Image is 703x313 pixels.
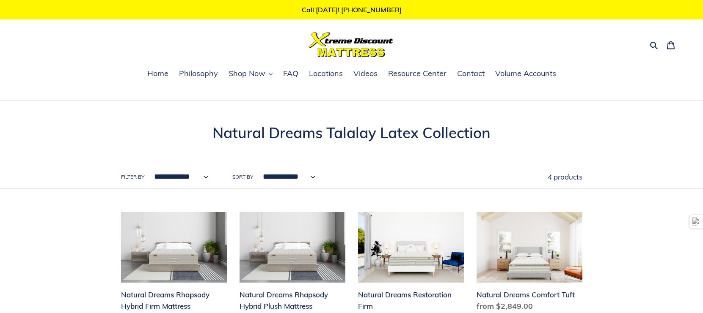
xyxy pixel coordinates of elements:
[384,68,451,80] a: Resource Center
[283,68,298,79] span: FAQ
[212,123,491,142] span: Natural Dreams Talalay Latex Collection
[453,68,489,80] a: Contact
[495,68,556,79] span: Volume Accounts
[229,68,265,79] span: Shop Now
[179,68,218,79] span: Philosophy
[305,68,347,80] a: Locations
[353,68,378,79] span: Videos
[279,68,303,80] a: FAQ
[121,173,144,181] label: Filter by
[147,68,168,79] span: Home
[224,68,277,80] button: Shop Now
[309,32,394,57] img: Xtreme Discount Mattress
[232,173,253,181] label: Sort by
[548,172,582,181] span: 4 products
[491,68,560,80] a: Volume Accounts
[309,68,343,79] span: Locations
[143,68,173,80] a: Home
[175,68,222,80] a: Philosophy
[388,68,447,79] span: Resource Center
[349,68,382,80] a: Videos
[457,68,485,79] span: Contact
